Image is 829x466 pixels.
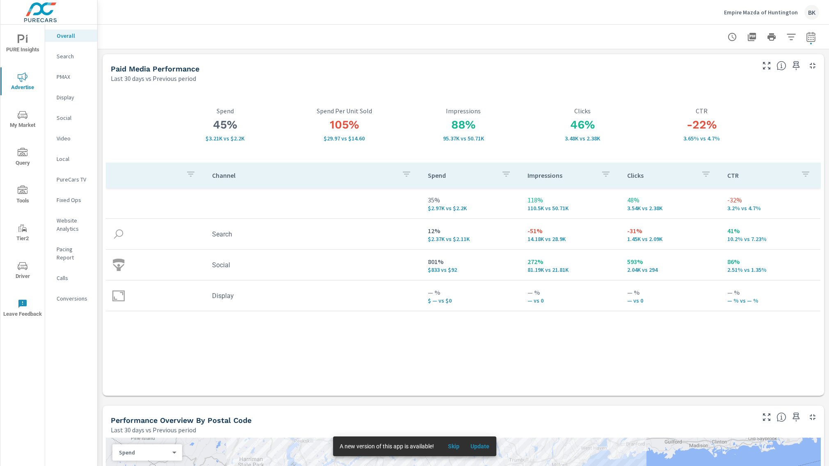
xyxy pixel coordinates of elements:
[45,50,97,62] div: Search
[165,107,285,115] p: Spend
[111,64,199,73] h5: Paid Media Performance
[45,91,97,103] div: Display
[528,195,614,205] p: 118%
[404,135,523,142] p: 95,366 vs 50,705
[45,132,97,145] div: Video
[727,297,814,304] p: — % vs — %
[340,443,434,450] span: A new version of this app is available!
[3,72,42,92] span: Advertise
[165,118,285,132] h3: 45%
[428,266,514,273] p: $833 vs $92
[428,236,514,242] p: $2,374 vs $2,112
[111,425,196,435] p: Last 30 days vs Previous period
[642,135,761,142] p: 3.65% vs 4.7%
[727,226,814,236] p: 41%
[112,228,125,240] img: icon-search.svg
[3,110,42,130] span: My Market
[3,223,42,243] span: Tier2
[212,171,395,179] p: Channel
[45,243,97,264] div: Pacing Report
[528,297,614,304] p: — vs 0
[57,134,91,142] p: Video
[206,285,421,306] td: Display
[45,112,97,124] div: Social
[428,287,514,297] p: — %
[112,259,125,271] img: icon-social.svg
[441,440,467,453] button: Skip
[627,205,714,211] p: 3,538 vs 2,384
[3,148,42,168] span: Query
[57,52,91,60] p: Search
[45,153,97,165] div: Local
[523,107,642,115] p: Clicks
[119,449,169,456] p: Spend
[57,216,91,233] p: Website Analytics
[727,205,814,211] p: 3.2% vs 4.7%
[57,32,91,40] p: Overall
[467,440,493,453] button: Update
[528,257,614,266] p: 272%
[627,195,714,205] p: 48%
[3,261,42,281] span: Driver
[45,214,97,235] div: Website Analytics
[627,226,714,236] p: -31%
[523,118,642,132] h3: 46%
[642,118,761,132] h3: -22%
[428,195,514,205] p: 35%
[776,412,786,422] span: Understand performance data by postal code. Individual postal codes can be selected and expanded ...
[206,224,421,245] td: Search
[727,195,814,205] p: -32%
[528,226,614,236] p: -51%
[57,274,91,282] p: Calls
[0,25,45,327] div: nav menu
[806,411,819,424] button: Minimize Widget
[57,114,91,122] p: Social
[428,171,495,179] p: Spend
[45,30,97,42] div: Overall
[760,59,773,72] button: Make Fullscreen
[112,449,176,457] div: Spend
[285,135,404,142] p: $29.97 vs $14.60
[470,443,490,450] span: Update
[727,171,794,179] p: CTR
[45,292,97,305] div: Conversions
[627,236,714,242] p: 1,446 vs 2,090
[428,226,514,236] p: 12%
[45,272,97,284] div: Calls
[528,171,594,179] p: Impressions
[727,257,814,266] p: 86%
[627,297,714,304] p: — vs 0
[111,416,251,425] h5: Performance Overview By Postal Code
[760,411,773,424] button: Make Fullscreen
[627,266,714,273] p: 2,037 vs 294
[45,194,97,206] div: Fixed Ops
[776,61,786,71] span: Understand performance metrics over the selected time range.
[57,93,91,101] p: Display
[285,118,404,132] h3: 105%
[285,107,404,115] p: Spend Per Unit Sold
[45,71,97,83] div: PMAX
[111,73,196,83] p: Last 30 days vs Previous period
[428,205,514,211] p: $2,968 vs $2,205
[206,255,421,275] td: Social
[804,5,819,20] div: BK
[428,257,514,266] p: 801%
[404,118,523,132] h3: 88%
[3,299,42,319] span: Leave Feedback
[165,135,285,142] p: $3,207 vs $2,205
[428,297,514,304] p: $ — vs $0
[112,289,125,302] img: icon-display.svg
[57,155,91,163] p: Local
[3,34,42,55] span: PURE Insights
[57,245,91,262] p: Pacing Report
[528,236,614,242] p: 14,178 vs 28,899
[806,59,819,72] button: Minimize Widget
[627,257,714,266] p: 593%
[627,171,694,179] p: Clicks
[528,205,614,211] p: 110,498 vs 50,705
[627,287,714,297] p: — %
[57,294,91,303] p: Conversions
[57,175,91,184] p: PureCars TV
[803,29,819,45] button: Select Date Range
[727,287,814,297] p: — %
